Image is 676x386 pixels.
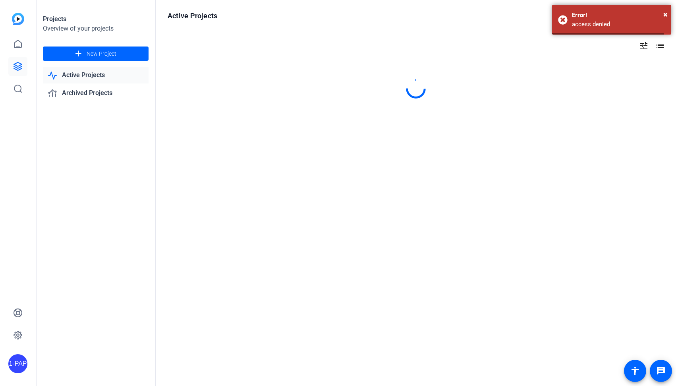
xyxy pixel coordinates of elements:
mat-icon: list [655,41,664,50]
span: × [663,10,668,19]
mat-icon: add [73,49,83,59]
span: New Project [87,50,116,58]
div: Error! [572,11,665,20]
a: Active Projects [43,67,149,83]
div: access denied [572,20,665,29]
mat-icon: message [656,366,666,376]
mat-icon: tune [639,41,649,50]
a: Archived Projects [43,85,149,101]
img: blue-gradient.svg [12,13,24,25]
div: Projects [43,14,149,24]
div: Overview of your projects [43,24,149,33]
button: Close [663,8,668,20]
mat-icon: accessibility [630,366,640,376]
div: 1-PAP [8,354,27,373]
h1: Active Projects [168,11,217,21]
button: New Project [43,47,149,61]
